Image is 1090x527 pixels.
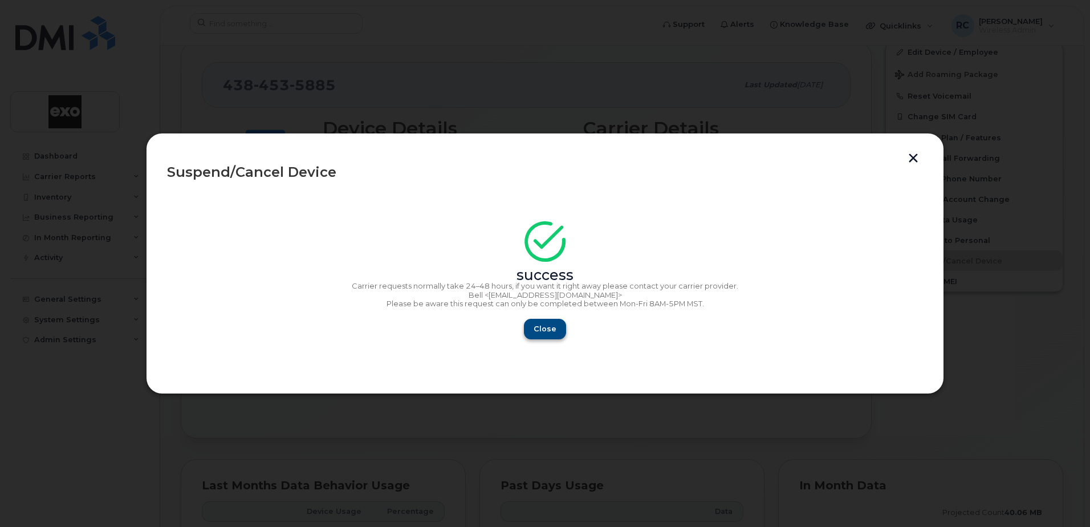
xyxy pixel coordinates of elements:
span: Close [534,323,556,334]
div: Suspend/Cancel Device [167,165,923,179]
p: Carrier requests normally take 24–48 hours, if you want it right away please contact your carrier... [167,282,923,291]
div: success [167,271,923,280]
button: Close [524,319,566,339]
p: Bell <[EMAIL_ADDRESS][DOMAIN_NAME]> [167,291,923,300]
p: Please be aware this request can only be completed between Mon-Fri 8AM-5PM MST. [167,299,923,309]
